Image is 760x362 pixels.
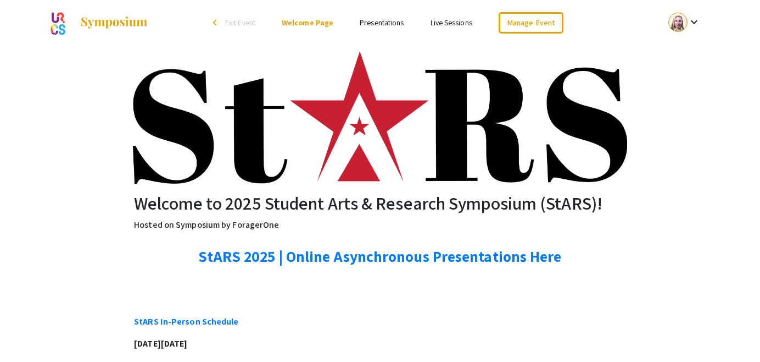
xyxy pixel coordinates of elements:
a: Manage Event [499,12,563,34]
a: 2025 Student Arts & Research Symposium (StARS) [48,9,148,36]
a: Presentations [360,18,404,28]
img: 2025 Student Arts & Research Symposium (StARS) [48,9,69,36]
a: StARS In-Person Schedule [134,316,238,327]
span: Exit Event [225,18,255,28]
p: Hosted on Symposium by ForagerOne [134,218,626,232]
h2: Welcome to 2025 Student Arts & Research Symposium (StARS)! [134,193,626,213]
a: Welcome Page [282,18,333,28]
div: arrow_back_ios [213,19,220,26]
a: Live Sessions [431,18,472,28]
mat-icon: Expand account dropdown [688,15,701,29]
img: 2025 Student Arts & Research Symposium (StARS) [133,51,627,184]
span: [DATE] [161,338,188,349]
img: Symposium by ForagerOne [80,16,148,29]
strong: [DATE] [134,338,161,349]
button: Expand account dropdown [657,10,712,35]
a: StARS 2025 | Online Asynchronous Presentations Here [198,246,561,266]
